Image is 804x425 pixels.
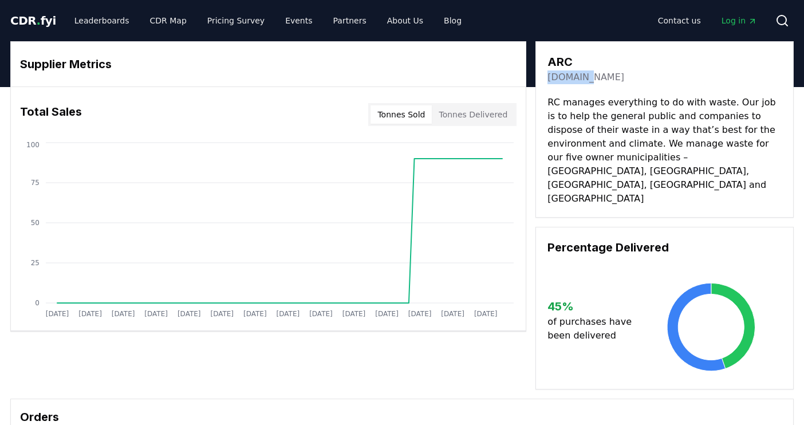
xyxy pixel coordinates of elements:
tspan: [DATE] [375,310,399,318]
tspan: [DATE] [46,310,69,318]
a: About Us [378,10,432,31]
h3: Total Sales [20,103,82,126]
span: . [37,14,41,27]
h3: Percentage Delivered [547,239,782,256]
tspan: 25 [31,259,40,267]
a: Pricing Survey [198,10,274,31]
tspan: [DATE] [408,310,432,318]
a: CDR Map [141,10,196,31]
tspan: 100 [26,141,40,149]
a: Contact us [649,10,710,31]
button: Tonnes Sold [371,105,432,124]
nav: Main [649,10,766,31]
a: Leaderboards [65,10,139,31]
a: Log in [712,10,766,31]
button: Tonnes Delivered [432,105,514,124]
tspan: [DATE] [144,310,168,318]
tspan: [DATE] [112,310,135,318]
tspan: 75 [31,179,40,187]
tspan: 0 [35,299,40,307]
tspan: [DATE] [210,310,234,318]
nav: Main [65,10,471,31]
tspan: [DATE] [342,310,366,318]
tspan: 50 [31,219,40,227]
a: Blog [435,10,471,31]
tspan: [DATE] [277,310,300,318]
h3: Supplier Metrics [20,56,517,73]
tspan: [DATE] [243,310,267,318]
h3: ARC [547,53,624,70]
tspan: [DATE] [474,310,498,318]
tspan: [DATE] [78,310,102,318]
span: CDR fyi [10,14,56,27]
span: Log in [722,15,757,26]
a: Partners [324,10,376,31]
a: Events [276,10,321,31]
tspan: [DATE] [441,310,464,318]
a: CDR.fyi [10,13,56,29]
p: of purchases have been delivered [547,315,641,343]
a: [DOMAIN_NAME] [547,70,624,84]
tspan: [DATE] [309,310,333,318]
h3: 45 % [547,298,641,315]
tspan: [DATE] [178,310,201,318]
p: RC manages everything to do with waste. Our job is to help the general public and companies to di... [547,96,782,206]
